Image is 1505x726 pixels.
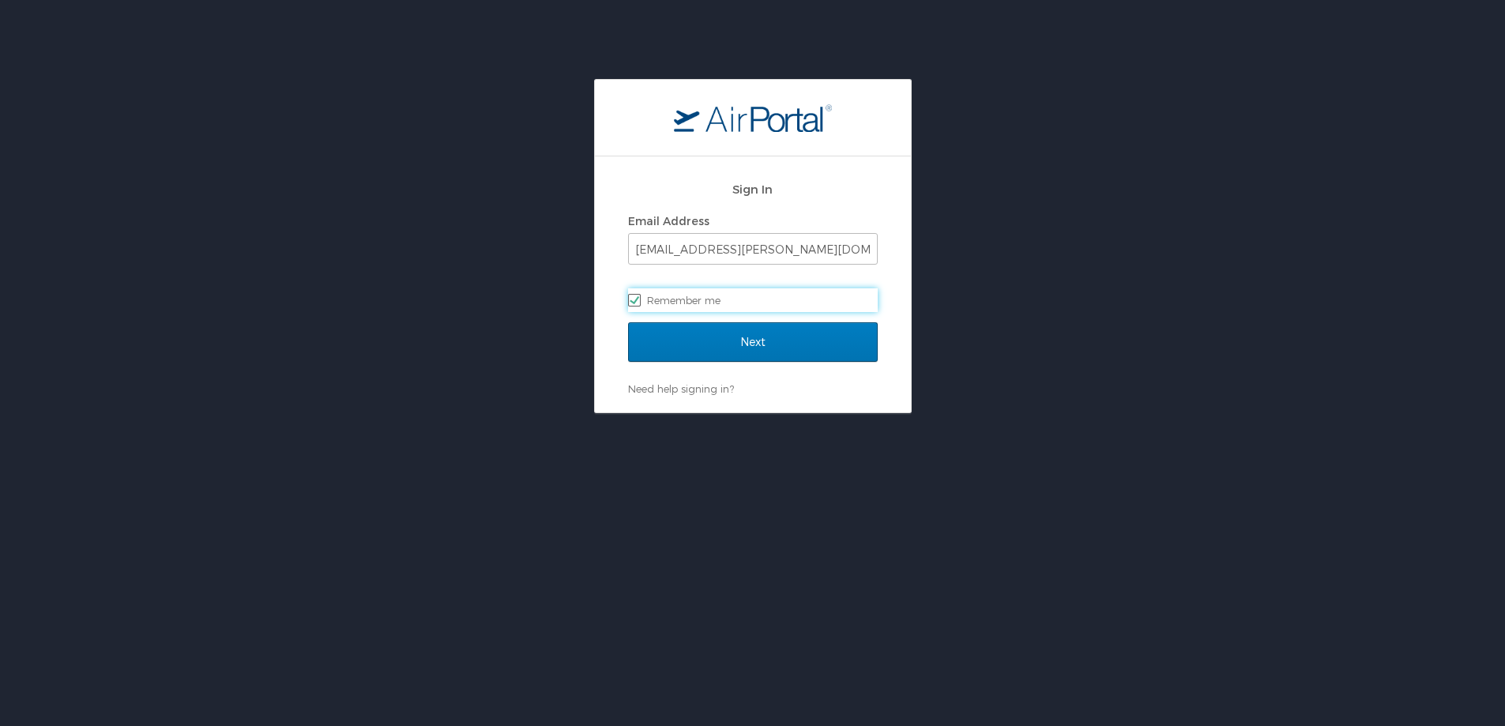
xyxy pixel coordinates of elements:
img: logo [674,103,832,132]
h2: Sign In [628,180,878,198]
label: Remember me [628,288,878,312]
a: Need help signing in? [628,382,734,395]
label: Email Address [628,214,709,228]
input: Next [628,322,878,362]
